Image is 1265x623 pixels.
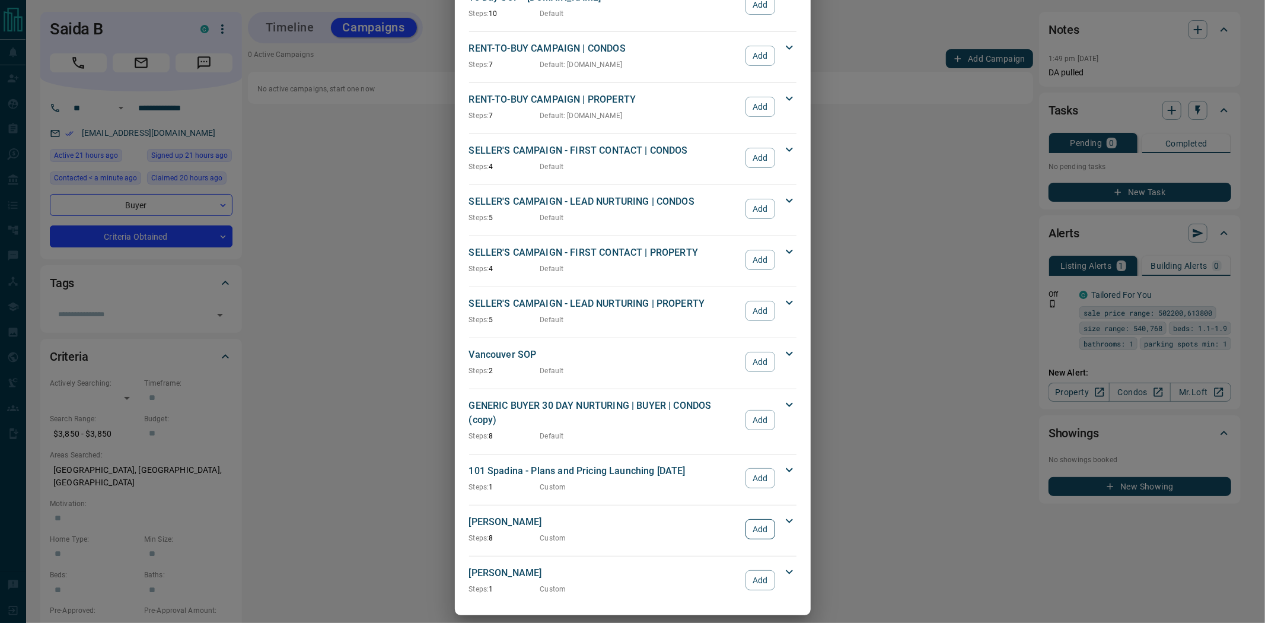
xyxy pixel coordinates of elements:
[745,301,775,321] button: Add
[540,584,566,595] p: Custom
[540,533,566,543] p: Custom
[469,564,796,597] div: [PERSON_NAME]Steps:1CustomAdd
[469,110,540,121] p: 7
[469,314,540,325] p: 5
[469,39,796,72] div: RENT-TO-BUY CAMPAIGN | CONDOSSteps:7Default: [DOMAIN_NAME]Add
[745,199,775,219] button: Add
[745,250,775,270] button: Add
[469,297,740,311] p: SELLER'S CAMPAIGN - LEAD NURTURING | PROPERTY
[540,8,564,19] p: Default
[469,192,796,225] div: SELLER'S CAMPAIGN - LEAD NURTURING | CONDOSSteps:5DefaultAdd
[469,399,740,427] p: GENERIC BUYER 30 DAY NURTURING | BUYER | CONDOS (copy)
[469,534,489,542] span: Steps:
[745,148,775,168] button: Add
[745,410,775,430] button: Add
[540,314,564,325] p: Default
[469,462,796,495] div: 101 Spadina - Plans and Pricing Launching [DATE]Steps:1CustomAdd
[469,93,740,107] p: RENT-TO-BUY CAMPAIGN | PROPERTY
[540,431,564,441] p: Default
[469,584,540,595] p: 1
[469,144,740,158] p: SELLER'S CAMPAIGN - FIRST CONTACT | CONDOS
[469,42,740,56] p: RENT-TO-BUY CAMPAIGN | CONDOS
[469,59,540,70] p: 7
[469,365,540,376] p: 2
[469,112,489,120] span: Steps:
[540,161,564,172] p: Default
[469,61,489,69] span: Steps:
[469,243,796,276] div: SELLER'S CAMPAIGN - FIRST CONTACT | PROPERTYSteps:4DefaultAdd
[469,513,796,546] div: [PERSON_NAME]Steps:8CustomAdd
[469,432,489,440] span: Steps:
[469,195,740,209] p: SELLER'S CAMPAIGN - LEAD NURTURING | CONDOS
[745,46,775,66] button: Add
[469,396,796,444] div: GENERIC BUYER 30 DAY NURTURING | BUYER | CONDOS (copy)Steps:8DefaultAdd
[469,585,489,593] span: Steps:
[745,352,775,372] button: Add
[745,97,775,117] button: Add
[469,141,796,174] div: SELLER'S CAMPAIGN - FIRST CONTACT | CONDOSSteps:4DefaultAdd
[469,9,489,18] span: Steps:
[540,365,564,376] p: Default
[469,431,540,441] p: 8
[540,59,623,70] p: Default : [DOMAIN_NAME]
[469,246,740,260] p: SELLER'S CAMPAIGN - FIRST CONTACT | PROPERTY
[745,519,775,539] button: Add
[469,214,489,222] span: Steps:
[469,464,740,478] p: 101 Spadina - Plans and Pricing Launching [DATE]
[469,566,740,580] p: [PERSON_NAME]
[469,294,796,328] div: SELLER'S CAMPAIGN - LEAD NURTURING | PROPERTYSteps:5DefaultAdd
[540,482,566,492] p: Custom
[540,263,564,274] p: Default
[469,90,796,123] div: RENT-TO-BUY CAMPAIGN | PROPERTYSteps:7Default: [DOMAIN_NAME]Add
[469,348,740,362] p: Vancouver SOP
[469,161,540,172] p: 4
[469,482,540,492] p: 1
[745,468,775,488] button: Add
[745,570,775,590] button: Add
[469,483,489,491] span: Steps:
[469,316,489,324] span: Steps:
[540,110,623,121] p: Default : [DOMAIN_NAME]
[469,515,740,529] p: [PERSON_NAME]
[469,265,489,273] span: Steps:
[469,263,540,274] p: 4
[469,345,796,379] div: Vancouver SOPSteps:2DefaultAdd
[469,212,540,223] p: 5
[469,163,489,171] span: Steps:
[469,367,489,375] span: Steps:
[469,8,540,19] p: 10
[540,212,564,223] p: Default
[469,533,540,543] p: 8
